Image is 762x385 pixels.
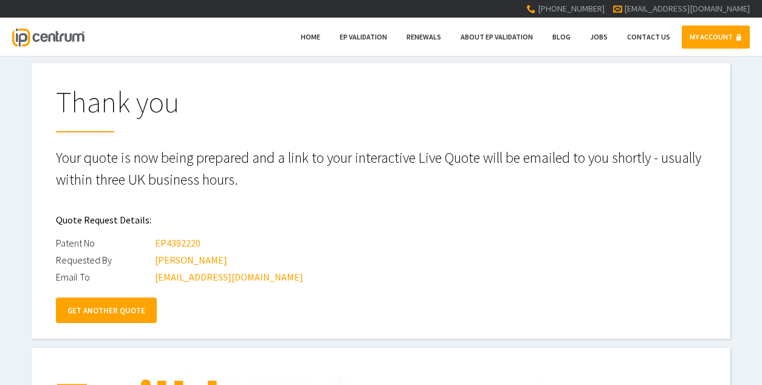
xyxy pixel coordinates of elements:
[56,234,153,251] div: Patent No
[155,251,227,268] div: [PERSON_NAME]
[552,32,571,41] span: Blog
[332,26,395,49] a: EP Validation
[56,147,706,191] p: Your quote is now being prepared and a link to your interactive Live Quote will be emailed to you...
[56,268,153,285] div: Email To
[155,234,201,251] div: EP4392220
[293,26,328,49] a: Home
[399,26,449,49] a: Renewals
[56,205,706,234] h2: Quote Request Details:
[461,32,533,41] span: About EP Validation
[582,26,616,49] a: Jobs
[155,268,303,285] div: [EMAIL_ADDRESS][DOMAIN_NAME]
[538,3,605,14] span: [PHONE_NUMBER]
[453,26,541,49] a: About EP Validation
[12,18,84,56] a: IP Centrum
[407,32,441,41] span: Renewals
[301,32,320,41] span: Home
[56,298,157,323] a: GET ANOTHER QUOTE
[544,26,578,49] a: Blog
[590,32,608,41] span: Jobs
[627,32,670,41] span: Contact Us
[56,251,153,268] div: Requested By
[56,87,706,132] h1: Thank you
[619,26,678,49] a: Contact Us
[624,3,750,14] a: [EMAIL_ADDRESS][DOMAIN_NAME]
[682,26,750,49] a: MY ACCOUNT
[340,32,387,41] span: EP Validation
